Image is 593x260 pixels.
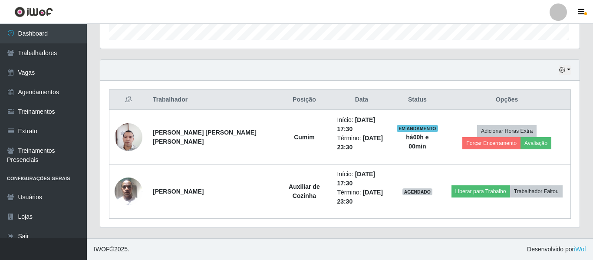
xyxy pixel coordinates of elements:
img: CoreUI Logo [14,7,53,17]
a: iWof [574,246,586,253]
span: © 2025 . [94,245,129,254]
button: Forçar Encerramento [462,137,521,149]
li: Término: [337,188,386,206]
span: AGENDADO [402,188,433,195]
img: 1738081845733.jpeg [115,118,142,156]
span: IWOF [94,246,110,253]
li: Término: [337,134,386,152]
time: [DATE] 17:30 [337,116,375,132]
span: Desenvolvido por [527,245,586,254]
strong: [PERSON_NAME] [PERSON_NAME] [PERSON_NAME] [153,129,257,145]
button: Avaliação [521,137,551,149]
button: Liberar para Trabalho [451,185,510,197]
button: Trabalhador Faltou [510,185,563,197]
strong: há 00 h e 00 min [406,134,428,150]
time: [DATE] 17:30 [337,171,375,187]
th: Opções [443,90,570,110]
img: 1689468320787.jpeg [115,173,142,210]
th: Posição [277,90,332,110]
button: Adicionar Horas Extra [477,125,537,137]
th: Data [332,90,391,110]
strong: Cumim [294,134,314,141]
strong: Auxiliar de Cozinha [289,183,320,199]
li: Início: [337,170,386,188]
th: Trabalhador [148,90,277,110]
th: Status [391,90,443,110]
span: EM ANDAMENTO [397,125,438,132]
li: Início: [337,115,386,134]
strong: [PERSON_NAME] [153,188,204,195]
